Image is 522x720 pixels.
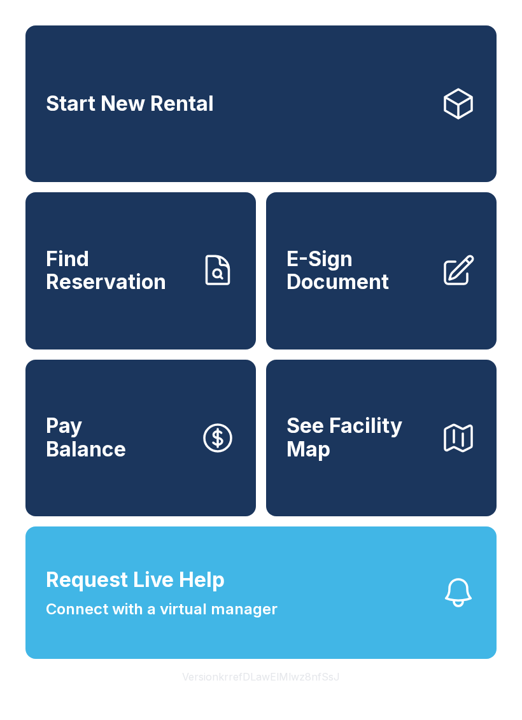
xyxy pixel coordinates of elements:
button: Request Live HelpConnect with a virtual manager [25,526,497,659]
button: PayBalance [25,360,256,516]
span: Find Reservation [46,248,190,294]
span: E-Sign Document [286,248,430,294]
span: Connect with a virtual manager [46,598,278,621]
button: See Facility Map [266,360,497,516]
a: E-Sign Document [266,192,497,349]
span: Pay Balance [46,414,126,461]
a: Find Reservation [25,192,256,349]
button: VersionkrrefDLawElMlwz8nfSsJ [172,659,350,695]
span: Start New Rental [46,92,214,116]
span: See Facility Map [286,414,430,461]
span: Request Live Help [46,565,225,595]
a: Start New Rental [25,25,497,182]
